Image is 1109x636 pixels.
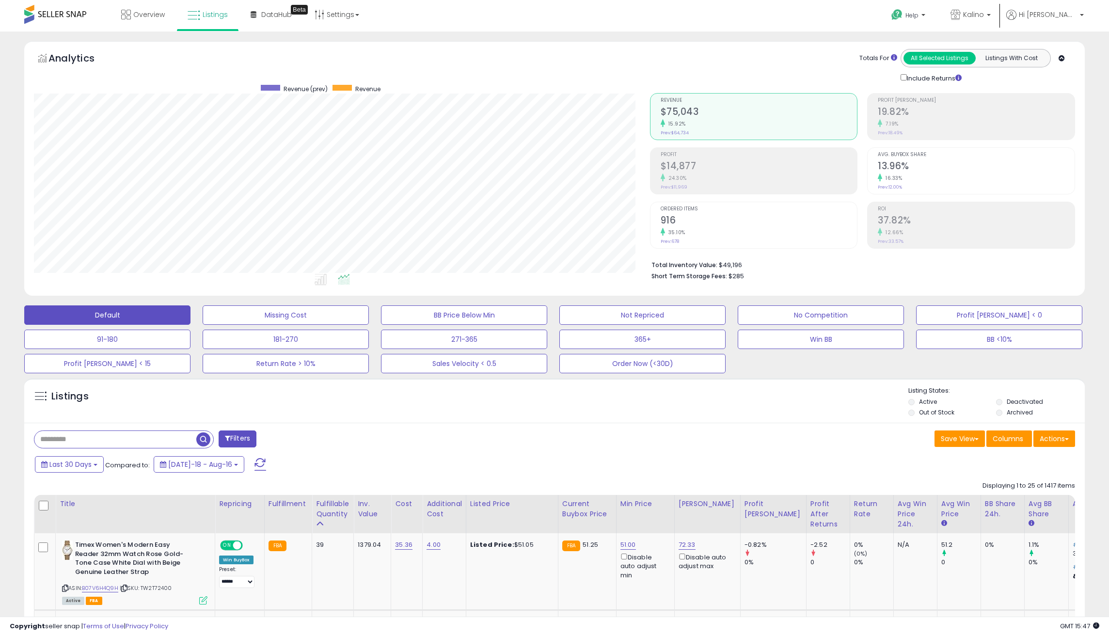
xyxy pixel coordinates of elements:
[810,558,850,567] div: 0
[665,229,685,236] small: 35.10%
[651,261,717,269] b: Total Inventory Value:
[745,558,806,567] div: 0%
[963,10,984,19] span: Kalino
[168,460,232,469] span: [DATE]-18 - Aug-16
[48,51,113,67] h5: Analytics
[203,305,369,325] button: Missing Cost
[203,354,369,373] button: Return Rate > 10%
[665,120,686,127] small: 15.92%
[203,330,369,349] button: 181-270
[738,305,904,325] button: No Competition
[62,597,84,605] span: All listings currently available for purchase on Amazon
[898,499,933,529] div: Avg Win Price 24h.
[854,550,868,557] small: (0%)
[810,541,850,549] div: -2.52
[878,184,902,190] small: Prev: 12.00%
[854,499,889,519] div: Return Rate
[854,558,893,567] div: 0%
[86,597,102,605] span: FBA
[316,499,349,519] div: Fulfillable Quantity
[859,54,897,63] div: Totals For
[729,271,744,281] span: $285
[661,184,687,190] small: Prev: $11,969
[1073,562,1102,572] span: #140,630
[882,175,902,182] small: 16.33%
[661,130,689,136] small: Prev: $64,734
[470,540,514,549] b: Listed Price:
[854,541,893,549] div: 0%
[679,552,733,571] div: Disable auto adjust max
[381,305,547,325] button: BB Price Below Min
[358,499,387,519] div: Inv. value
[126,621,168,631] a: Privacy Policy
[269,541,286,551] small: FBA
[985,499,1020,519] div: BB Share 24h.
[219,566,257,588] div: Preset:
[919,408,954,416] label: Out of Stock
[882,120,899,127] small: 7.19%
[679,540,696,550] a: 72.33
[878,98,1075,103] span: Profit [PERSON_NAME]
[316,541,346,549] div: 39
[620,540,636,550] a: 51.00
[355,85,380,93] span: Revenue
[559,354,726,373] button: Order Now (<30D)
[60,499,211,509] div: Title
[120,584,172,592] span: | SKU: TW2T72400
[562,499,612,519] div: Current Buybox Price
[745,499,802,519] div: Profit [PERSON_NAME]
[884,1,935,32] a: Help
[982,481,1075,491] div: Displaying 1 to 25 of 1417 items
[893,72,973,83] div: Include Returns
[269,499,308,509] div: Fulfillment
[941,519,947,528] small: Avg Win Price.
[10,621,45,631] strong: Copyright
[1033,430,1075,447] button: Actions
[620,552,667,580] div: Disable auto adjust min
[284,85,328,93] span: Revenue (prev)
[1029,541,1068,549] div: 1.1%
[427,540,441,550] a: 4.00
[993,434,1023,444] span: Columns
[882,229,903,236] small: 12.66%
[1029,519,1034,528] small: Avg BB Share.
[1006,10,1084,32] a: Hi [PERSON_NAME]
[745,541,806,549] div: -0.82%
[105,461,150,470] span: Compared to:
[661,207,857,212] span: Ordered Items
[661,98,857,103] span: Revenue
[381,354,547,373] button: Sales Velocity < 0.5
[878,130,903,136] small: Prev: 18.49%
[916,305,1082,325] button: Profit [PERSON_NAME] < 0
[1007,408,1033,416] label: Archived
[878,215,1075,228] h2: 37.82%
[75,541,193,579] b: Timex Women's Modern Easy Reader 32mm Watch Rose Gold-Tone Case White Dial with Beige Genuine Lea...
[241,541,257,550] span: OFF
[1060,621,1099,631] span: 2025-09-16 15:47 GMT
[221,541,233,550] span: ON
[878,106,1075,119] h2: 19.82%
[358,541,383,549] div: 1379.04
[878,238,903,244] small: Prev: 33.57%
[661,215,857,228] h2: 916
[1007,397,1043,406] label: Deactivated
[219,499,260,509] div: Repricing
[898,541,930,549] div: N/A
[51,390,89,403] h5: Listings
[82,584,118,592] a: B07V6H4Q9H
[665,175,687,182] small: 24.30%
[1073,540,1091,549] span: #292
[559,305,726,325] button: Not Repriced
[562,541,580,551] small: FBA
[620,499,670,509] div: Min Price
[219,556,253,564] div: Win BuyBox
[291,5,308,15] div: Tooltip anchor
[583,540,598,549] span: 51.25
[427,499,462,519] div: Additional Cost
[941,499,977,519] div: Avg Win Price
[878,207,1075,212] span: ROI
[905,11,919,19] span: Help
[133,10,165,19] span: Overview
[219,430,256,447] button: Filters
[35,456,104,473] button: Last 30 Days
